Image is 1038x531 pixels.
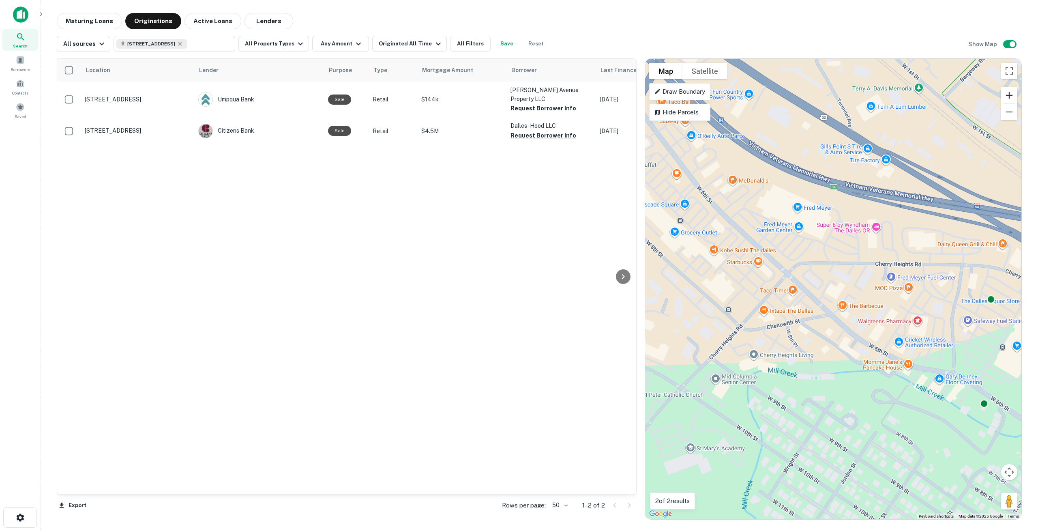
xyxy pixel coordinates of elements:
[125,13,181,29] button: Originations
[312,36,369,52] button: Any Amount
[2,52,38,74] a: Borrowers
[968,40,998,49] h6: Show Map
[649,63,682,79] button: Show street map
[379,39,443,49] div: Originated All Time
[85,127,190,134] p: [STREET_ADDRESS]
[1001,104,1017,120] button: Zoom out
[600,65,665,75] span: Last Financed Date
[199,124,212,138] img: picture
[85,96,190,103] p: [STREET_ADDRESS]
[645,59,1021,519] div: 0 0
[2,76,38,98] a: Contacts
[238,36,309,52] button: All Property Types
[506,59,596,82] th: Borrower
[324,59,369,82] th: Purpose
[2,29,38,51] a: Search
[647,509,674,519] img: Google
[600,127,673,135] p: [DATE]
[959,514,1003,518] span: Map data ©2025 Google
[198,124,320,138] div: Citizens Bank
[582,501,605,510] p: 1–2 of 2
[199,65,219,75] span: Lender
[329,65,362,75] span: Purpose
[15,113,26,120] span: Saved
[86,65,121,75] span: Location
[523,36,549,52] button: Reset
[450,36,491,52] button: All Filters
[600,95,673,104] p: [DATE]
[510,86,592,103] p: [PERSON_NAME] Avenue Property LLC
[494,36,520,52] button: Save your search to get updates of matches that match your search criteria.
[57,36,110,52] button: All sources
[13,6,28,23] img: capitalize-icon.png
[510,103,576,113] button: Request Borrower Info
[373,65,398,75] span: Type
[417,59,506,82] th: Mortgage Amount
[511,65,537,75] span: Borrower
[244,13,293,29] button: Lenders
[81,59,194,82] th: Location
[502,501,546,510] p: Rows per page:
[12,90,28,96] span: Contacts
[596,59,677,82] th: Last Financed Date
[198,92,320,107] div: Umpqua Bank
[1001,464,1017,480] button: Map camera controls
[57,13,122,29] button: Maturing Loans
[372,36,446,52] button: Originated All Time
[199,92,212,106] img: picture
[2,99,38,121] a: Saved
[1001,87,1017,103] button: Zoom in
[510,131,576,140] button: Request Borrower Info
[63,39,107,49] div: All sources
[682,63,727,79] button: Show satellite imagery
[421,127,502,135] p: $4.5M
[422,65,484,75] span: Mortgage Amount
[655,496,690,506] p: 2 of 2 results
[127,40,175,47] span: [STREET_ADDRESS]
[57,499,88,512] button: Export
[654,107,705,117] p: Hide Parcels
[194,59,324,82] th: Lender
[510,121,592,130] p: Dalles-hood LLC
[328,95,351,105] div: Sale
[1001,63,1017,79] button: Toggle fullscreen view
[654,87,705,97] p: Draw Boundary
[328,126,351,136] div: Sale
[647,509,674,519] a: Open this area in Google Maps (opens a new window)
[421,95,502,104] p: $144k
[1008,514,1019,518] a: Terms
[549,499,569,511] div: 50
[184,13,241,29] button: Active Loans
[13,43,28,49] span: Search
[373,95,413,104] p: Retail
[919,514,954,519] button: Keyboard shortcuts
[373,127,413,135] p: Retail
[997,466,1038,505] iframe: Chat Widget
[369,59,417,82] th: Type
[11,66,30,73] span: Borrowers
